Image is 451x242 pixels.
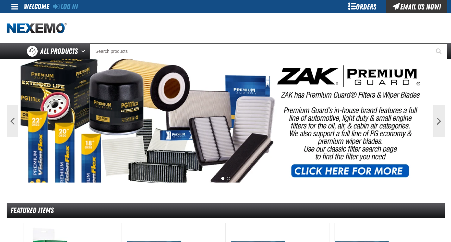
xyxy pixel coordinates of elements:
a: Log In [53,2,78,11]
div: Featured Items [7,203,445,218]
span: All Products [40,46,78,57]
button: Previous [7,105,18,137]
button: Start Searching [431,43,447,59]
img: PG Filters & Wipers [21,59,431,183]
button: Next [433,105,445,137]
button: 2 of 2 [227,177,230,180]
button: 1 of 2 [221,177,224,180]
button: Open All Products pages [79,43,90,59]
img: Nexemo logo [7,23,67,34]
input: Search [90,43,447,59]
